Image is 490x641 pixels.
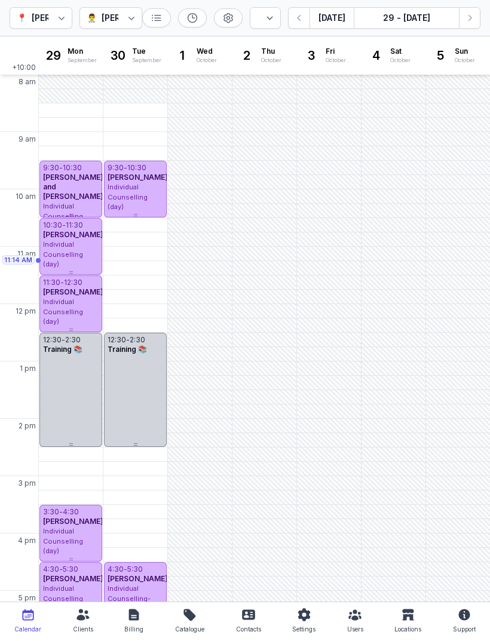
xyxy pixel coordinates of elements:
span: Sat [390,47,411,56]
span: 1 pm [20,364,36,373]
span: Training 📚 [43,345,82,354]
span: 4 pm [18,536,36,545]
div: October [197,56,217,65]
span: Individual Counselling (day) [43,298,83,326]
span: [PERSON_NAME] [43,230,103,239]
span: Individual Counselling (day) [43,584,83,612]
span: 8 am [19,77,36,87]
div: 10:30 [63,163,82,173]
div: 12:30 [64,278,82,287]
span: [PERSON_NAME] [43,574,103,583]
div: 9:30 [43,163,59,173]
div: - [62,220,66,230]
div: 2 [237,46,256,65]
div: Catalogue [175,622,204,636]
div: - [59,163,63,173]
button: 29 - [DATE] [354,7,459,29]
div: 11:30 [43,278,60,287]
div: 👨‍⚕️ [87,11,97,25]
div: - [59,565,63,574]
div: - [62,335,65,345]
span: Individual Counselling (day) [108,183,148,211]
span: 9 am [19,134,36,144]
div: Billing [124,622,143,636]
span: 2 pm [19,421,36,431]
span: Wed [197,47,217,56]
button: [DATE] [310,7,354,29]
div: 3 [302,46,321,65]
span: Individual Counselling (day) [43,202,83,230]
div: Locations [394,622,421,636]
div: Calendar [14,622,41,636]
span: [PERSON_NAME] [43,287,103,296]
span: [PERSON_NAME] and [PERSON_NAME] [43,173,103,201]
span: Individual Counselling- After Hours (after 5pm) [108,584,151,622]
div: October [261,56,281,65]
span: Individual Counselling (day) [43,527,83,555]
div: 📍 [17,11,27,25]
div: [PERSON_NAME] Counselling [32,11,154,25]
div: 4 [366,46,385,65]
div: 10:30 [43,220,62,230]
div: October [455,56,475,65]
div: 30 [108,46,127,65]
div: 4:30 [108,565,124,574]
div: 2:30 [65,335,81,345]
div: 5 [431,46,450,65]
div: October [326,56,346,65]
span: Tue [132,47,161,56]
div: 4:30 [63,507,79,517]
div: 4:30 [43,565,59,574]
div: - [124,565,127,574]
div: 9:30 [108,163,124,173]
span: 12 pm [16,306,36,316]
div: Support [453,622,476,636]
div: - [126,335,130,345]
div: 11:30 [66,220,83,230]
span: 11 am [17,249,36,259]
span: +10:00 [12,63,38,75]
div: Settings [292,622,316,636]
div: 10:30 [127,163,146,173]
span: Sun [455,47,475,56]
div: - [60,278,64,287]
div: 12:30 [43,335,62,345]
span: 11:14 AM [4,255,32,265]
div: September [68,56,97,65]
div: Users [347,622,363,636]
span: 5 pm [19,593,36,603]
span: Mon [68,47,97,56]
div: 5:30 [127,565,143,574]
span: 10 am [16,192,36,201]
span: [PERSON_NAME] [108,173,168,182]
div: 3:30 [43,507,59,517]
span: [PERSON_NAME] [43,517,103,526]
div: October [390,56,411,65]
span: Thu [261,47,281,56]
span: Fri [326,47,346,56]
div: 2:30 [130,335,145,345]
div: Contacts [236,622,261,636]
span: [PERSON_NAME] [108,574,168,583]
div: 12:30 [108,335,126,345]
div: - [59,507,63,517]
span: 3 pm [18,479,36,488]
span: Training 📚 [108,345,147,354]
div: 29 [44,46,63,65]
span: Individual Counselling (day) [43,240,83,268]
div: - [124,163,127,173]
div: 5:30 [63,565,78,574]
div: Clients [73,622,93,636]
div: [PERSON_NAME] [102,11,171,25]
div: September [132,56,161,65]
div: 1 [173,46,192,65]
